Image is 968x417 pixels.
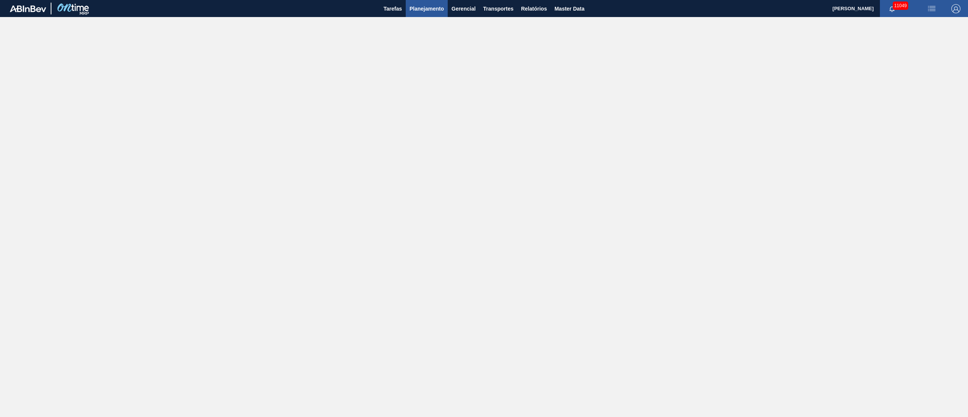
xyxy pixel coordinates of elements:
[521,4,547,13] span: Relatórios
[10,5,46,12] img: TNhmsLtSVTkK8tSr43FrP2fwEKptu5GPRR3wAAAABJRU5ErkJggg==
[951,4,960,13] img: Logout
[880,3,904,14] button: Notificações
[893,2,908,10] span: 11049
[451,4,476,13] span: Gerencial
[927,4,936,13] img: userActions
[410,4,444,13] span: Planejamento
[483,4,513,13] span: Transportes
[383,4,402,13] span: Tarefas
[554,4,584,13] span: Master Data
